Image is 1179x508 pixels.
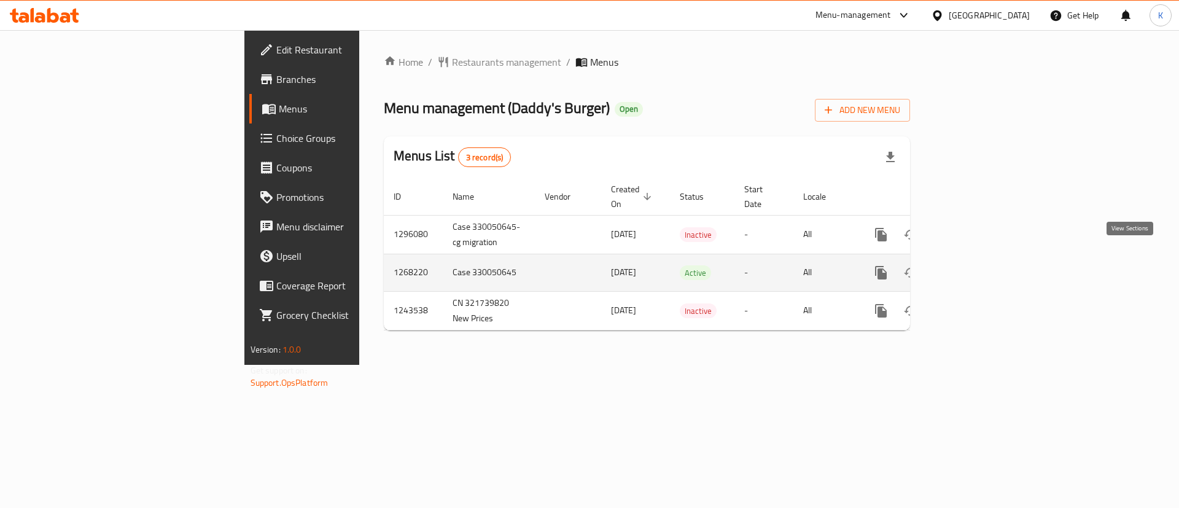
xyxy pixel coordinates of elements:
[876,143,905,172] div: Export file
[459,152,511,163] span: 3 record(s)
[394,189,417,204] span: ID
[611,182,655,211] span: Created On
[825,103,900,118] span: Add New Menu
[680,265,711,280] div: Active
[896,296,925,326] button: Change Status
[443,254,535,291] td: Case 330050645
[249,182,442,212] a: Promotions
[611,264,636,280] span: [DATE]
[276,131,432,146] span: Choice Groups
[611,226,636,242] span: [DATE]
[793,215,857,254] td: All
[437,55,561,69] a: Restaurants management
[276,219,432,234] span: Menu disclaimer
[803,189,842,204] span: Locale
[458,147,512,167] div: Total records count
[680,228,717,242] span: Inactive
[276,308,432,322] span: Grocery Checklist
[251,362,307,378] span: Get support on:
[734,254,793,291] td: -
[744,182,779,211] span: Start Date
[249,94,442,123] a: Menus
[680,303,717,318] div: Inactive
[545,189,586,204] span: Vendor
[249,300,442,330] a: Grocery Checklist
[249,64,442,94] a: Branches
[793,291,857,330] td: All
[590,55,618,69] span: Menus
[615,104,643,114] span: Open
[384,94,610,122] span: Menu management ( Daddy's Burger )
[866,258,896,287] button: more
[276,278,432,293] span: Coverage Report
[249,123,442,153] a: Choice Groups
[276,249,432,264] span: Upsell
[249,35,442,64] a: Edit Restaurant
[615,102,643,117] div: Open
[566,55,570,69] li: /
[896,258,925,287] button: Change Status
[896,220,925,249] button: Change Status
[249,241,442,271] a: Upsell
[680,304,717,318] span: Inactive
[793,254,857,291] td: All
[611,302,636,318] span: [DATE]
[949,9,1030,22] div: [GEOGRAPHIC_DATA]
[276,160,432,175] span: Coupons
[1158,9,1163,22] span: K
[866,220,896,249] button: more
[815,99,910,122] button: Add New Menu
[276,190,432,205] span: Promotions
[282,342,302,358] span: 1.0.0
[866,296,896,326] button: more
[815,8,891,23] div: Menu-management
[452,55,561,69] span: Restaurants management
[443,291,535,330] td: CN 321739820 New Prices
[279,101,432,116] span: Menus
[680,227,717,242] div: Inactive
[394,147,511,167] h2: Menus List
[249,271,442,300] a: Coverage Report
[384,178,994,330] table: enhanced table
[384,55,910,69] nav: breadcrumb
[251,342,281,358] span: Version:
[249,212,442,241] a: Menu disclaimer
[857,178,994,216] th: Actions
[453,189,490,204] span: Name
[680,266,711,280] span: Active
[276,72,432,87] span: Branches
[443,215,535,254] td: Case 330050645-cg migration
[249,153,442,182] a: Coupons
[251,375,329,391] a: Support.OpsPlatform
[276,42,432,57] span: Edit Restaurant
[680,189,720,204] span: Status
[734,291,793,330] td: -
[734,215,793,254] td: -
